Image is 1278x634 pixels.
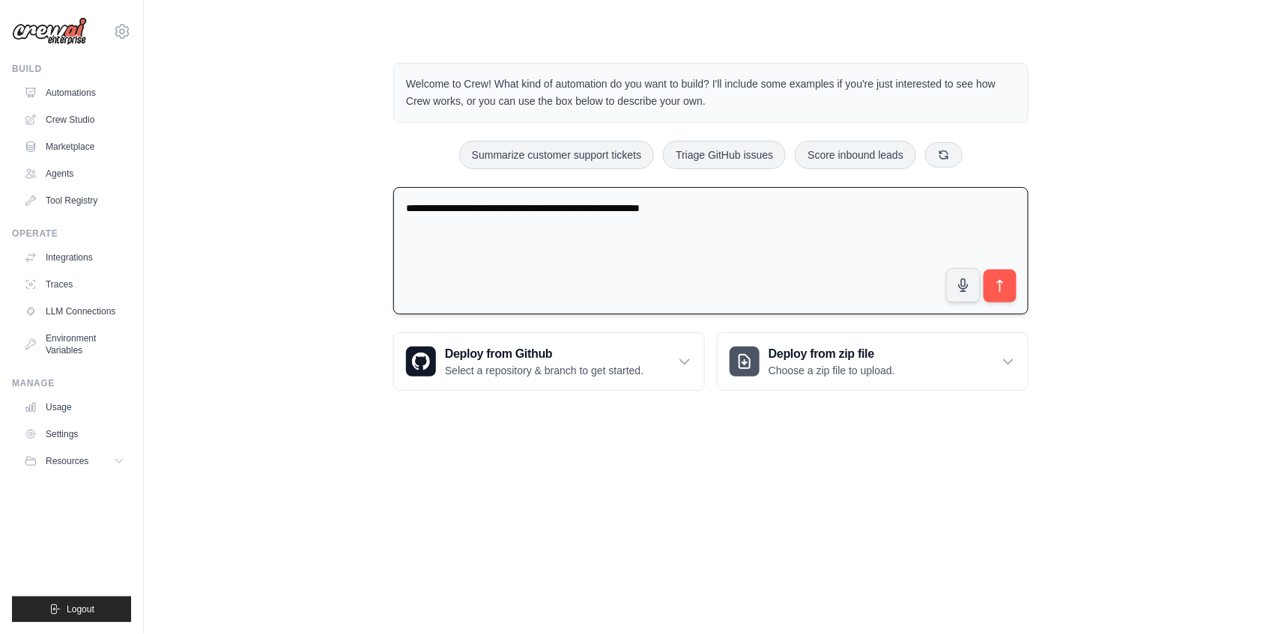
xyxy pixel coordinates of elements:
[18,299,131,323] a: LLM Connections
[459,141,654,169] button: Summarize customer support tickets
[18,422,131,446] a: Settings
[18,449,131,473] button: Resources
[12,228,131,240] div: Operate
[663,141,786,169] button: Triage GitHub issues
[18,135,131,159] a: Marketplace
[18,326,131,362] a: Environment Variables
[769,345,895,363] h3: Deploy from zip file
[46,455,88,467] span: Resources
[1203,562,1278,634] div: Widget de chat
[18,81,131,105] a: Automations
[12,63,131,75] div: Build
[445,363,643,378] p: Select a repository & branch to get started.
[1203,562,1278,634] iframe: Chat Widget
[769,363,895,378] p: Choose a zip file to upload.
[12,597,131,622] button: Logout
[18,162,131,186] a: Agents
[18,272,131,296] a: Traces
[795,141,916,169] button: Score inbound leads
[67,603,94,615] span: Logout
[18,189,131,213] a: Tool Registry
[12,17,87,46] img: Logo
[406,76,1016,110] p: Welcome to Crew! What kind of automation do you want to build? I'll include some examples if you'...
[445,345,643,363] h3: Deploy from Github
[18,395,131,419] a: Usage
[18,246,131,269] a: Integrations
[12,377,131,389] div: Manage
[18,108,131,132] a: Crew Studio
